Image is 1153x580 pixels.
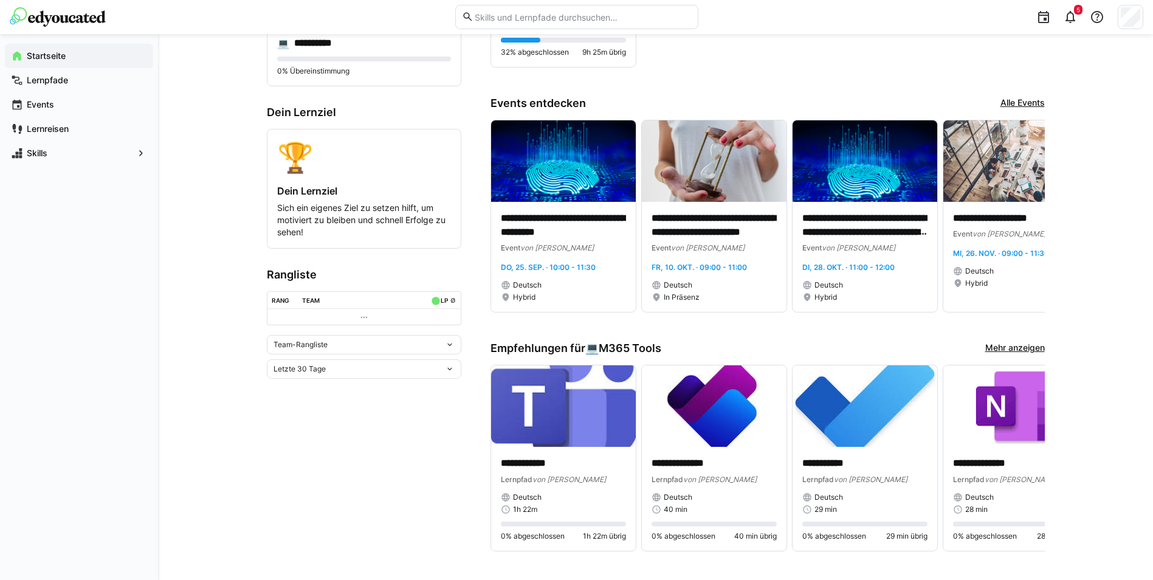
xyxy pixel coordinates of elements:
[671,243,745,252] span: von [PERSON_NAME]
[734,531,777,541] span: 40 min übrig
[513,292,535,302] span: Hybrid
[683,475,757,484] span: von [PERSON_NAME]
[664,280,692,290] span: Deutsch
[501,243,520,252] span: Event
[277,37,289,49] div: 💻️
[490,97,586,110] h3: Events entdecken
[953,249,1049,258] span: Mi, 26. Nov. · 09:00 - 11:30
[943,365,1088,447] img: image
[501,475,532,484] span: Lernpfad
[664,292,700,302] span: In Präsenz
[652,531,715,541] span: 0% abgeschlossen
[834,475,907,484] span: von [PERSON_NAME]
[450,294,456,305] a: ø
[953,229,972,238] span: Event
[267,106,461,119] h3: Dein Lernziel
[652,475,683,484] span: Lernpfad
[267,268,461,281] h3: Rangliste
[583,531,626,541] span: 1h 22m übrig
[501,531,565,541] span: 0% abgeschlossen
[822,243,895,252] span: von [PERSON_NAME]
[599,342,661,355] span: M365 Tools
[965,492,994,502] span: Deutsch
[274,364,326,374] span: Letzte 30 Tage
[965,505,988,514] span: 28 min
[302,297,320,304] div: Team
[491,365,636,447] img: image
[277,139,451,175] div: 🏆
[664,492,692,502] span: Deutsch
[793,120,937,202] img: image
[886,531,928,541] span: 29 min übrig
[490,342,661,355] h3: Empfehlungen für
[277,202,451,238] p: Sich ein eigenes Ziel zu setzen hilft, um motiviert zu bleiben und schnell Erfolge zu sehen!
[491,120,636,202] img: image
[642,120,786,202] img: image
[274,340,328,350] span: Team-Rangliste
[972,229,1046,238] span: von [PERSON_NAME]
[965,278,988,288] span: Hybrid
[520,243,594,252] span: von [PERSON_NAME]
[501,47,569,57] span: 32% abgeschlossen
[652,263,747,272] span: Fr, 10. Okt. · 09:00 - 11:00
[1000,97,1045,110] a: Alle Events
[802,263,895,272] span: Di, 28. Okt. · 11:00 - 12:00
[814,280,843,290] span: Deutsch
[985,342,1045,355] a: Mehr anzeigen
[953,531,1017,541] span: 0% abgeschlossen
[1037,531,1078,541] span: 28 min übrig
[513,492,542,502] span: Deutsch
[793,365,937,447] img: image
[814,492,843,502] span: Deutsch
[664,505,687,514] span: 40 min
[513,505,537,514] span: 1h 22m
[802,243,822,252] span: Event
[532,475,606,484] span: von [PERSON_NAME]
[473,12,691,22] input: Skills und Lernpfade durchsuchen…
[953,475,985,484] span: Lernpfad
[814,505,837,514] span: 29 min
[802,475,834,484] span: Lernpfad
[985,475,1058,484] span: von [PERSON_NAME]
[585,342,661,355] div: 💻️
[277,185,451,197] h4: Dein Lernziel
[965,266,994,276] span: Deutsch
[642,365,786,447] img: image
[441,297,448,304] div: LP
[582,47,626,57] span: 9h 25m übrig
[272,297,289,304] div: Rang
[501,263,596,272] span: Do, 25. Sep. · 10:00 - 11:30
[814,292,837,302] span: Hybrid
[943,120,1088,202] img: image
[513,280,542,290] span: Deutsch
[277,66,451,76] p: 0% Übereinstimmung
[652,243,671,252] span: Event
[802,531,866,541] span: 0% abgeschlossen
[1076,6,1080,13] span: 5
